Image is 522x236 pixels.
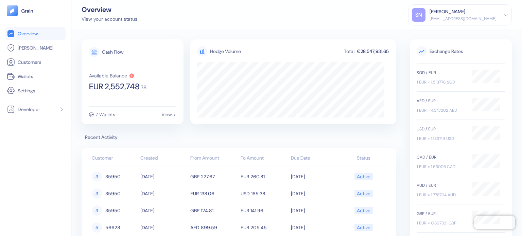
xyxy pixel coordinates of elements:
div: 3 [92,205,102,216]
div: CAD / EUR [417,154,466,160]
span: Customers [18,59,41,66]
div: SN [412,8,425,22]
div: Active [357,222,370,233]
div: USD / EUR [417,126,466,132]
div: GBP / EUR [417,211,466,217]
th: From Amount [189,152,239,165]
span: Exchange Rates [417,46,505,56]
td: [DATE] [289,202,340,219]
div: View > [161,112,176,117]
a: Settings [7,87,64,95]
td: [DATE] [139,219,189,236]
td: EUR 141.96 [239,202,289,219]
div: Status [341,155,386,162]
td: [DATE] [139,185,189,202]
td: [DATE] [289,168,340,185]
div: 7 Wallets [95,112,115,117]
span: 35950 [105,171,121,182]
td: AED 899.59 [189,219,239,236]
span: . 78 [140,85,146,90]
td: GBP 227.67 [189,168,239,185]
th: Customer [88,152,139,165]
img: logo [21,8,34,13]
td: [DATE] [289,219,340,236]
div: [PERSON_NAME] [430,8,465,15]
div: 1 EUR = 1.183719 USD [417,135,466,142]
span: Wallets [18,73,33,80]
button: Available Balance [89,73,135,78]
span: 35950 [105,188,121,199]
div: 1 EUR = 0.867321 GBP [417,220,466,226]
span: Settings [18,87,35,94]
div: €28,547,931.65 [356,49,389,54]
div: Total: [343,49,356,54]
div: 1 EUR = 1.63005 CAD [417,164,466,170]
a: Customers [7,58,64,66]
div: 1 EUR = 4.347202 AED [417,107,466,113]
a: [PERSON_NAME] [7,44,64,52]
span: 56628 [105,222,120,233]
th: Created [139,152,189,165]
div: [EMAIL_ADDRESS][DOMAIN_NAME] [430,16,497,22]
span: Developer [18,106,40,113]
td: USD 165.38 [239,185,289,202]
div: SGD / EUR [417,70,466,76]
td: EUR 138.06 [189,185,239,202]
th: Due Date [289,152,340,165]
div: AUD / EUR [417,182,466,188]
span: Overview [18,30,38,37]
div: Cash Flow [102,50,123,54]
td: [DATE] [289,185,340,202]
span: 35950 [105,205,121,216]
td: EUR 205.45 [239,219,289,236]
div: Active [357,188,370,199]
div: Overview [82,6,137,13]
div: Active [357,171,370,182]
td: EUR 260.81 [239,168,289,185]
td: [DATE] [139,168,189,185]
div: Hedge Volume [210,48,241,55]
a: Overview [7,30,64,38]
span: EUR 2,552,748 [89,83,140,91]
img: logo-tablet-V2.svg [7,5,18,16]
iframe: Chatra live chat [474,216,515,229]
div: View your account status [82,16,137,23]
div: AED / EUR [417,98,466,104]
div: 5 [92,222,102,233]
span: [PERSON_NAME] [18,44,53,51]
th: To Amount [239,152,289,165]
td: [DATE] [139,202,189,219]
div: 3 [92,171,102,182]
span: Recent Activity [82,134,396,141]
td: GBP 124.81 [189,202,239,219]
div: 1 EUR = 1.513776 SGD [417,79,466,85]
div: Available Balance [89,73,127,78]
div: 3 [92,188,102,199]
div: 1 EUR = 1.778704 AUD [417,192,466,198]
a: Wallets [7,72,64,80]
div: Active [357,205,370,216]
